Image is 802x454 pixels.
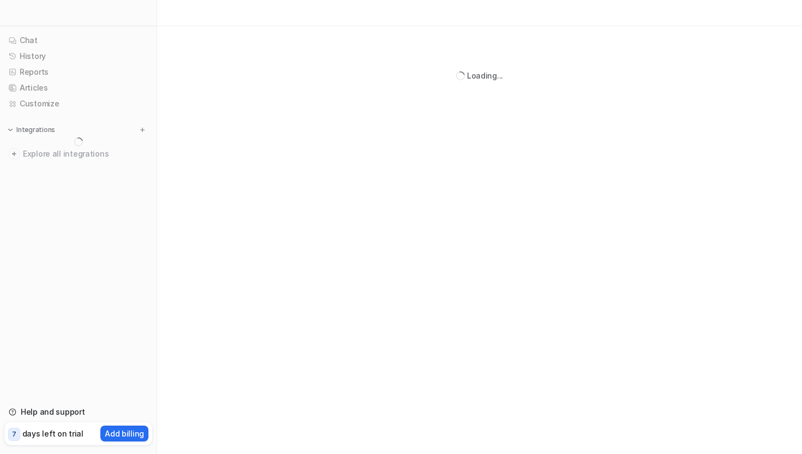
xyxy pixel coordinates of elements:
a: History [4,49,152,64]
img: expand menu [7,126,14,134]
a: Explore all integrations [4,146,152,162]
img: menu_add.svg [139,126,146,134]
div: Loading... [467,70,503,81]
img: explore all integrations [9,148,20,159]
button: Integrations [4,124,58,135]
a: Reports [4,64,152,80]
a: Chat [4,33,152,48]
p: Add billing [105,428,144,439]
p: days left on trial [22,428,83,439]
a: Customize [4,96,152,111]
span: Explore all integrations [23,145,148,163]
a: Help and support [4,404,152,420]
a: Articles [4,80,152,95]
button: Add billing [100,426,148,441]
p: 7 [12,429,16,439]
p: Integrations [16,126,55,134]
